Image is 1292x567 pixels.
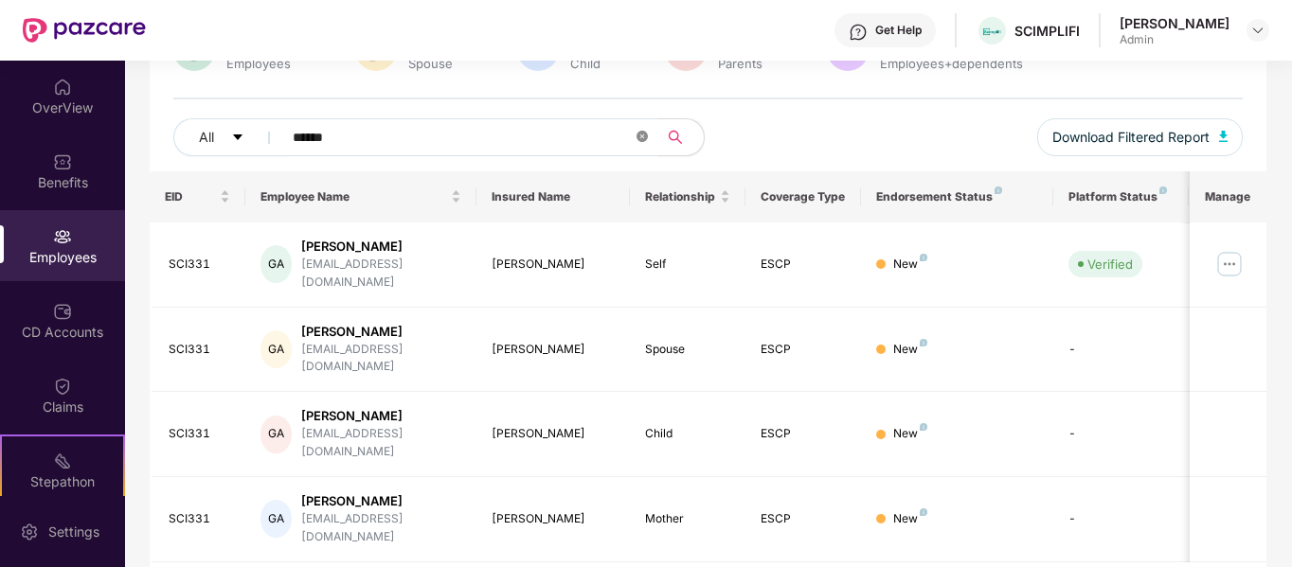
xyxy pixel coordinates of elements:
div: GA [260,330,292,368]
div: SCI331 [169,425,231,443]
img: svg+xml;base64,PHN2ZyB4bWxucz0iaHR0cDovL3d3dy53My5vcmcvMjAwMC9zdmciIHdpZHRoPSI4IiBoZWlnaHQ9IjgiIH... [1159,186,1167,194]
div: Parents [714,56,766,71]
img: svg+xml;base64,PHN2ZyBpZD0iU2V0dGluZy0yMHgyMCIgeG1sbnM9Imh0dHA6Ly93d3cudzMub3JnLzIwMDAvc3ZnIiB3aW... [20,523,39,541]
div: [PERSON_NAME] [301,238,461,256]
span: search [657,130,694,145]
div: Spouse [645,341,730,359]
div: Self [645,256,730,274]
div: [PERSON_NAME] [301,492,461,510]
div: [PERSON_NAME] [301,323,461,341]
img: svg+xml;base64,PHN2ZyB4bWxucz0iaHR0cDovL3d3dy53My5vcmcvMjAwMC9zdmciIHdpZHRoPSI4IiBoZWlnaHQ9IjgiIH... [995,186,1002,194]
div: Get Help [875,23,922,38]
div: Endorsement Status [876,189,1038,204]
div: Spouse [404,56,457,71]
td: - [1053,392,1188,477]
div: [EMAIL_ADDRESS][DOMAIN_NAME] [301,425,461,461]
div: Settings [43,523,105,541]
div: New [893,341,927,359]
td: - [1053,477,1188,562]
img: svg+xml;base64,PHN2ZyB4bWxucz0iaHR0cDovL3d3dy53My5vcmcvMjAwMC9zdmciIHdpZHRoPSIyMSIgaGVpZ2h0PSIyMC... [53,452,72,470]
button: search [657,118,705,156]
img: svg+xml;base64,PHN2ZyBpZD0iQ2xhaW0iIHhtbG5zPSJodHRwOi8vd3d3LnczLm9yZy8yMDAwL3N2ZyIgd2lkdGg9IjIwIi... [53,377,72,396]
span: All [199,127,214,148]
div: [PERSON_NAME] [492,341,616,359]
div: Platform Status [1068,189,1173,204]
div: ESCP [761,425,846,443]
img: svg+xml;base64,PHN2ZyB4bWxucz0iaHR0cDovL3d3dy53My5vcmcvMjAwMC9zdmciIHdpZHRoPSI4IiBoZWlnaHQ9IjgiIH... [920,423,927,431]
img: svg+xml;base64,PHN2ZyB4bWxucz0iaHR0cDovL3d3dy53My5vcmcvMjAwMC9zdmciIHdpZHRoPSI4IiBoZWlnaHQ9IjgiIH... [920,508,927,516]
img: svg+xml;base64,PHN2ZyB4bWxucz0iaHR0cDovL3d3dy53My5vcmcvMjAwMC9zdmciIHhtbG5zOnhsaW5rPSJodHRwOi8vd3... [1219,131,1229,142]
button: Allcaret-down [173,118,289,156]
img: New Pazcare Logo [23,18,146,43]
span: Download Filtered Report [1052,127,1210,148]
div: [PERSON_NAME] [1120,14,1229,32]
div: ESCP [761,341,846,359]
th: Employee Name [245,171,476,222]
img: manageButton [1214,249,1245,279]
div: ESCP [761,256,846,274]
div: Stepathon [2,472,123,491]
div: GA [260,416,292,453]
div: [PERSON_NAME] [492,510,616,528]
span: Relationship [645,189,716,204]
img: svg+xml;base64,PHN2ZyBpZD0iSG9tZSIgeG1sbnM9Imh0dHA6Ly93d3cudzMub3JnLzIwMDAvc3ZnIiB3aWR0aD0iMjAiIG... [53,78,72,97]
div: New [893,256,927,274]
div: New [893,510,927,528]
img: svg+xml;base64,PHN2ZyBpZD0iRHJvcGRvd24tMzJ4MzIiIHhtbG5zPSJodHRwOi8vd3d3LnczLm9yZy8yMDAwL3N2ZyIgd2... [1250,23,1265,38]
div: [EMAIL_ADDRESS][DOMAIN_NAME] [301,341,461,377]
div: [PERSON_NAME] [492,425,616,443]
img: svg+xml;base64,PHN2ZyBpZD0iQmVuZWZpdHMiIHhtbG5zPSJodHRwOi8vd3d3LnczLm9yZy8yMDAwL3N2ZyIgd2lkdGg9Ij... [53,152,72,171]
div: [EMAIL_ADDRESS][DOMAIN_NAME] [301,256,461,292]
div: SCIMPLIFI [1014,22,1080,40]
div: Verified [1087,255,1133,274]
div: GA [260,245,292,283]
img: svg+xml;base64,PHN2ZyB4bWxucz0iaHR0cDovL3d3dy53My5vcmcvMjAwMC9zdmciIHdpZHRoPSI4IiBoZWlnaHQ9IjgiIH... [920,339,927,346]
div: GA [260,500,292,538]
span: close-circle [637,131,648,142]
div: Admin [1120,32,1229,47]
th: EID [150,171,246,222]
th: Manage [1190,171,1266,222]
div: Child [566,56,604,71]
div: Child [645,425,730,443]
div: Employees [223,56,295,71]
div: [PERSON_NAME] [301,407,461,425]
th: Insured Name [476,171,631,222]
div: SCI331 [169,510,231,528]
div: SCI331 [169,256,231,274]
div: New [893,425,927,443]
span: Employee Name [260,189,447,204]
td: - [1053,308,1188,393]
div: [PERSON_NAME] [492,256,616,274]
span: EID [165,189,217,204]
span: close-circle [637,129,648,147]
img: svg+xml;base64,PHN2ZyBpZD0iSGVscC0zMngzMiIgeG1sbnM9Imh0dHA6Ly93d3cudzMub3JnLzIwMDAvc3ZnIiB3aWR0aD... [849,23,868,42]
th: Coverage Type [745,171,861,222]
img: svg+xml;base64,PHN2ZyBpZD0iRW1wbG95ZWVzIiB4bWxucz0iaHR0cDovL3d3dy53My5vcmcvMjAwMC9zdmciIHdpZHRoPS... [53,227,72,246]
div: [EMAIL_ADDRESS][DOMAIN_NAME] [301,510,461,546]
img: transparent%20(1).png [978,25,1006,39]
div: ESCP [761,510,846,528]
button: Download Filtered Report [1037,118,1244,156]
div: Mother [645,510,730,528]
div: SCI331 [169,341,231,359]
th: Relationship [630,171,745,222]
img: svg+xml;base64,PHN2ZyB4bWxucz0iaHR0cDovL3d3dy53My5vcmcvMjAwMC9zdmciIHdpZHRoPSI4IiBoZWlnaHQ9IjgiIH... [920,254,927,261]
img: svg+xml;base64,PHN2ZyBpZD0iQ0RfQWNjb3VudHMiIGRhdGEtbmFtZT0iQ0QgQWNjb3VudHMiIHhtbG5zPSJodHRwOi8vd3... [53,302,72,321]
span: caret-down [231,131,244,146]
div: Employees+dependents [876,56,1027,71]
